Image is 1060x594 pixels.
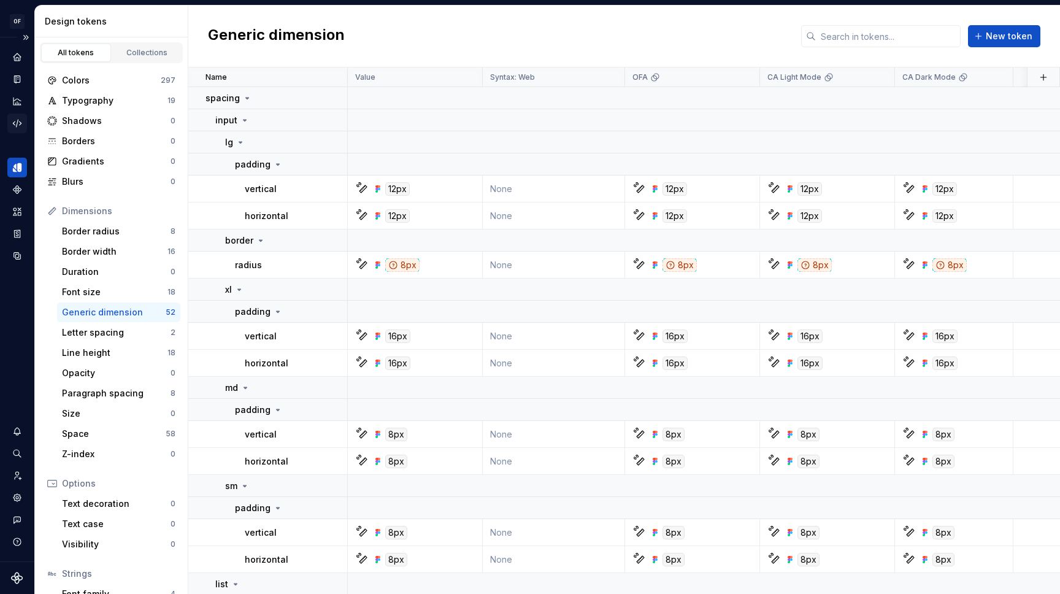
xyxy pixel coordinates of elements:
a: Code automation [7,114,27,133]
p: border [225,234,253,247]
div: Colors [62,74,161,87]
div: 19 [167,96,175,106]
a: Blurs0 [42,172,180,191]
div: Collections [117,48,178,58]
div: 8 [171,388,175,398]
div: 16px [932,357,958,370]
div: 8px [385,455,407,468]
div: 16px [385,357,410,370]
div: Visibility [62,538,171,550]
a: Settings [7,488,27,507]
div: 0 [171,177,175,187]
a: Data sources [7,246,27,266]
div: 8px [385,428,407,441]
div: 12px [385,182,410,196]
td: None [483,350,625,377]
div: Gradients [62,155,171,168]
div: 0 [171,519,175,529]
div: 8px [797,428,820,441]
div: 18 [167,348,175,358]
div: 0 [171,267,175,277]
a: Home [7,47,27,67]
div: Letter spacing [62,326,171,339]
td: None [483,421,625,448]
td: None [483,202,625,229]
span: New token [986,30,1032,42]
div: Border radius [62,225,171,237]
td: None [483,175,625,202]
div: 8px [662,553,685,566]
div: 8px [797,526,820,539]
div: Invite team [7,466,27,485]
div: 0 [171,499,175,509]
a: Supernova Logo [11,572,23,584]
div: Assets [7,202,27,222]
div: Shadows [62,115,171,127]
p: padding [235,404,271,416]
div: 16px [662,357,688,370]
a: Shadows0 [42,111,180,131]
p: sm [225,480,237,492]
div: 8px [662,526,685,539]
p: horizontal [245,553,288,566]
td: None [483,519,625,546]
div: 8px [385,553,407,566]
a: Border radius8 [57,222,180,241]
td: None [483,448,625,475]
div: Components [7,180,27,199]
div: 8 [171,226,175,236]
div: 8px [662,428,685,441]
div: OF [10,14,25,29]
p: lg [225,136,233,148]
div: 8px [797,553,820,566]
a: Visibility0 [57,534,180,554]
p: vertical [245,428,277,441]
a: Letter spacing2 [57,323,180,342]
a: Paragraph spacing8 [57,384,180,403]
a: Colors297 [42,71,180,90]
p: Name [205,72,227,82]
div: 12px [932,182,957,196]
a: Design tokens [7,158,27,177]
div: Borders [62,135,171,147]
div: Search ⌘K [7,444,27,463]
div: 8px [932,428,954,441]
div: Font size [62,286,167,298]
p: Syntax: Web [490,72,535,82]
a: Opacity0 [57,363,180,383]
a: Space58 [57,424,180,444]
div: 8px [932,526,954,539]
div: 58 [166,429,175,439]
div: 16px [797,357,823,370]
a: Text decoration0 [57,494,180,514]
div: Contact support [7,510,27,530]
div: 16px [662,330,688,343]
a: Generic dimension52 [57,303,180,322]
div: 8px [385,526,407,539]
p: vertical [245,183,277,195]
p: Value [355,72,375,82]
td: None [483,252,625,279]
div: Space [62,428,166,440]
div: 0 [171,539,175,549]
div: Paragraph spacing [62,387,171,399]
p: list [215,578,228,590]
div: 12px [662,182,687,196]
a: Border width16 [57,242,180,261]
a: Analytics [7,91,27,111]
div: Storybook stories [7,224,27,244]
div: Line height [62,347,167,359]
button: Notifications [7,422,27,441]
div: 8px [932,258,967,272]
div: 8px [385,258,420,272]
div: Border width [62,245,167,258]
div: Options [62,477,175,490]
div: 12px [662,209,687,223]
div: 18 [167,287,175,297]
a: Size0 [57,404,180,423]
